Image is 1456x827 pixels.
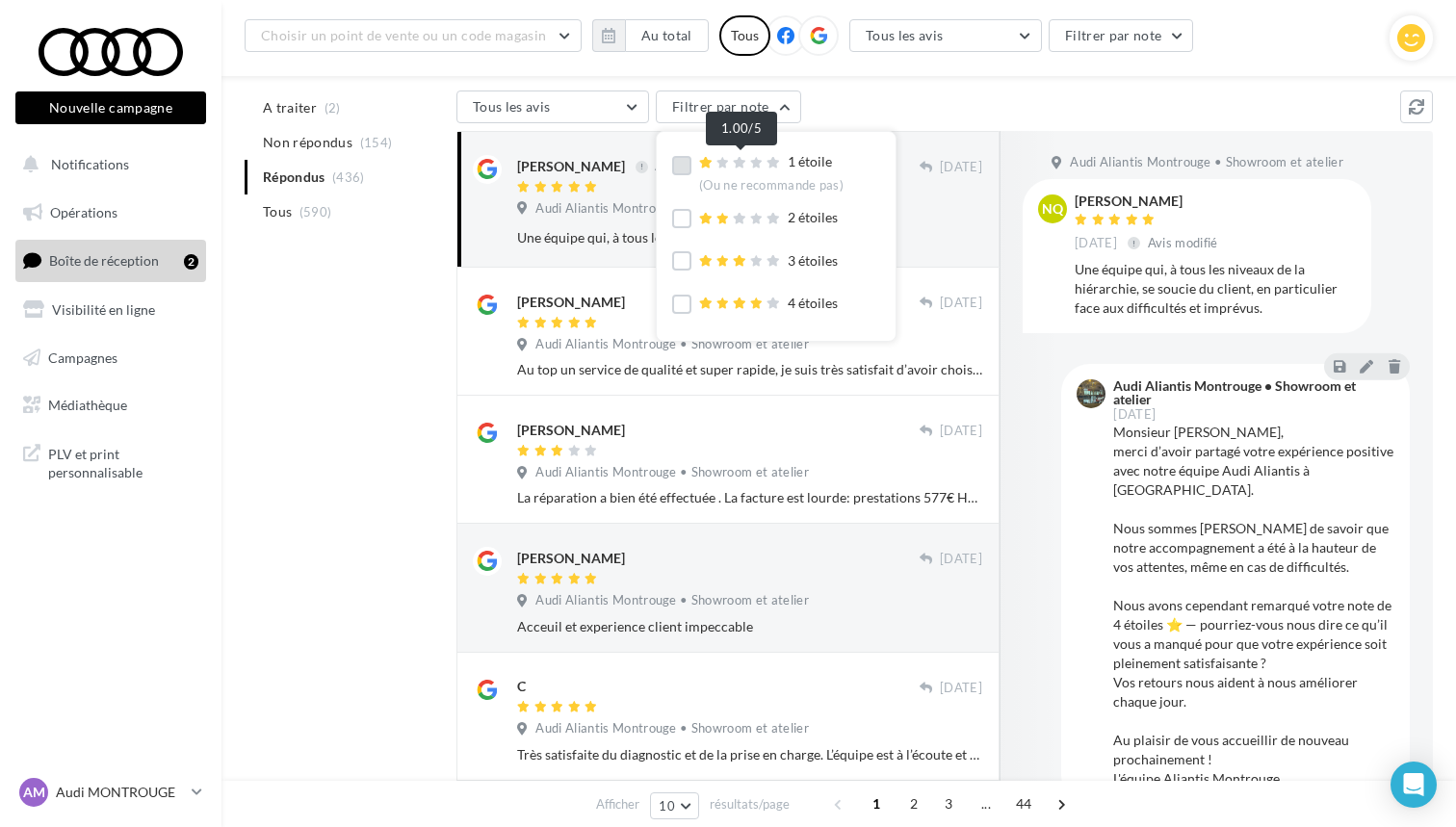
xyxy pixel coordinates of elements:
div: [PERSON_NAME] [517,293,625,312]
span: (154) [360,135,393,150]
span: résultats/page [710,795,790,814]
a: Boîte de réception2 [12,240,210,281]
span: Tous [263,202,292,221]
span: Tous les avis [866,27,944,43]
span: Audi Aliantis Montrouge • Showroom et atelier [535,464,809,481]
div: Open Intercom Messenger [1391,762,1437,808]
button: Au total [592,19,709,52]
div: [PERSON_NAME] [1075,194,1222,208]
span: A traiter [263,98,317,117]
span: [DATE] [1075,235,1117,252]
div: 3 étoiles [699,251,838,271]
span: Choisir un point de vente ou un code magasin [261,27,546,43]
button: Filtrer par note [656,90,801,123]
div: [PERSON_NAME] [517,549,625,568]
div: Tous [719,15,770,56]
div: [PERSON_NAME] [517,157,625,176]
span: Afficher [596,795,639,814]
div: 2 étoiles [699,208,838,228]
div: Monsieur [PERSON_NAME], merci d’avoir partagé votre expérience positive avec notre équipe Audi Al... [1113,423,1394,788]
span: Audi Aliantis Montrouge • Showroom et atelier [535,720,809,737]
span: 44 [1008,788,1040,819]
a: Campagnes [12,338,210,378]
button: Filtrer par note [1049,19,1194,52]
button: Nouvelle campagne [15,91,206,124]
span: AM [23,783,45,802]
span: Audi Aliantis Montrouge • Showroom et atelier [1070,154,1343,171]
div: 1 étoile [699,152,844,194]
button: Au total [625,19,709,52]
div: 2 [184,254,198,270]
span: Audi Aliantis Montrouge • Showroom et atelier [535,200,809,218]
span: PLV et print personnalisable [48,441,198,482]
span: (590) [299,204,332,220]
button: Tous les avis [849,19,1042,52]
div: Acceuil et experience client impeccable [517,617,982,636]
div: Au top un service de qualité et super rapide, je suis très satisfait d’avoir choisi votre concess... [517,360,982,379]
button: Notifications [12,144,202,185]
span: Boîte de réception [49,252,159,269]
span: Audi Aliantis Montrouge • Showroom et atelier [535,592,809,609]
span: Non répondus [263,133,352,152]
span: Tous les avis [473,98,551,115]
span: (2) [325,100,341,116]
div: [PERSON_NAME] [517,421,625,440]
span: [DATE] [940,551,982,568]
div: La réparation a bien été effectuée . La facture est lourde: prestations 577€ HT dont 330 HT pour ... [517,488,982,507]
span: 1 [861,788,892,819]
span: Avis modifié [1148,235,1218,250]
button: Tous les avis [456,90,649,123]
span: [DATE] [1113,408,1156,421]
span: Audi Aliantis Montrouge • Showroom et atelier [535,336,809,353]
a: Médiathèque [12,385,210,426]
span: [DATE] [940,680,982,697]
span: 10 [659,798,675,814]
div: C [517,677,526,696]
span: Campagnes [48,349,117,365]
span: ... [971,788,1001,819]
span: NQ [1042,199,1063,219]
div: (Ou ne recommande pas) [699,177,844,194]
span: [DATE] [940,423,982,440]
span: Visibilité en ligne [52,301,155,318]
span: 3 [933,788,964,819]
span: Médiathèque [48,397,127,413]
div: Une équipe qui, à tous les niveaux de la hiérarchie, se soucie du client, en particulier face aux... [1075,260,1356,318]
span: [DATE] [940,159,982,176]
a: AM Audi MONTROUGE [15,774,206,811]
div: Très satisfaite du diagnostic et de la prise en charge. L’équipe est à l’écoute et la facturation... [517,745,982,764]
button: Choisir un point de vente ou un code magasin [245,19,582,52]
p: Audi MONTROUGE [56,783,184,802]
div: Audi Aliantis Montrouge • Showroom et atelier [1113,379,1391,406]
span: 2 [898,788,929,819]
span: Notifications [51,156,129,172]
a: Visibilité en ligne [12,290,210,330]
button: 10 [650,792,699,819]
a: Opérations [12,193,210,233]
div: Une équipe qui, à tous les niveaux de la hiérarchie, se soucie du client, en particulier face aux... [517,228,857,247]
div: 1.00/5 [706,112,777,145]
div: 4 étoiles [699,294,838,314]
span: Opérations [50,204,117,220]
a: PLV et print personnalisable [12,433,210,490]
span: [DATE] [940,295,982,312]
